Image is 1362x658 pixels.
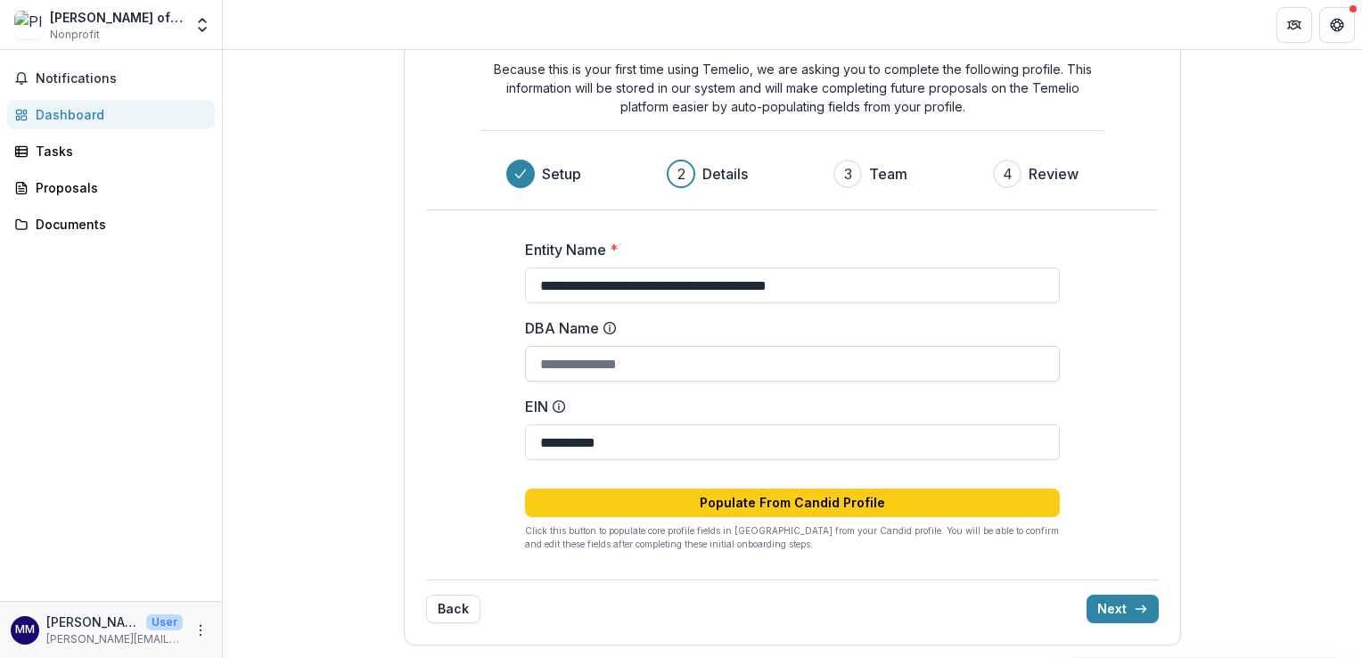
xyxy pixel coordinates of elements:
[1087,595,1159,623] button: Next
[50,27,100,43] span: Nonprofit
[525,396,1049,417] label: EIN
[46,613,139,631] p: [PERSON_NAME]
[426,595,480,623] button: Back
[1029,163,1079,185] h3: Review
[525,239,1049,260] label: Entity Name
[1319,7,1355,43] button: Get Help
[525,489,1060,517] button: Populate From Candid Profile
[50,8,183,27] div: [PERSON_NAME] of [GEOGRAPHIC_DATA]
[7,210,215,239] a: Documents
[36,142,201,160] div: Tasks
[36,178,201,197] div: Proposals
[7,100,215,129] a: Dashboard
[190,7,215,43] button: Open entity switcher
[7,136,215,166] a: Tasks
[7,173,215,202] a: Proposals
[36,215,201,234] div: Documents
[36,71,208,86] span: Notifications
[702,163,748,185] h3: Details
[525,524,1060,551] p: Click this button to populate core profile fields in [GEOGRAPHIC_DATA] from your Candid profile. ...
[525,317,1049,339] label: DBA Name
[190,620,211,641] button: More
[542,163,581,185] h3: Setup
[1276,7,1312,43] button: Partners
[46,631,183,647] p: [PERSON_NAME][EMAIL_ADDRESS][PERSON_NAME][DOMAIN_NAME]
[869,163,907,185] h3: Team
[506,160,1079,188] div: Progress
[480,60,1104,116] p: Because this is your first time using Temelio, we are asking you to complete the following profil...
[844,163,852,185] div: 3
[15,624,35,636] div: Meghan McGeary
[14,11,43,39] img: Planned Parenthood of Northern New England
[677,163,685,185] div: 2
[36,105,201,124] div: Dashboard
[146,614,183,630] p: User
[7,64,215,93] button: Notifications
[1003,163,1013,185] div: 4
